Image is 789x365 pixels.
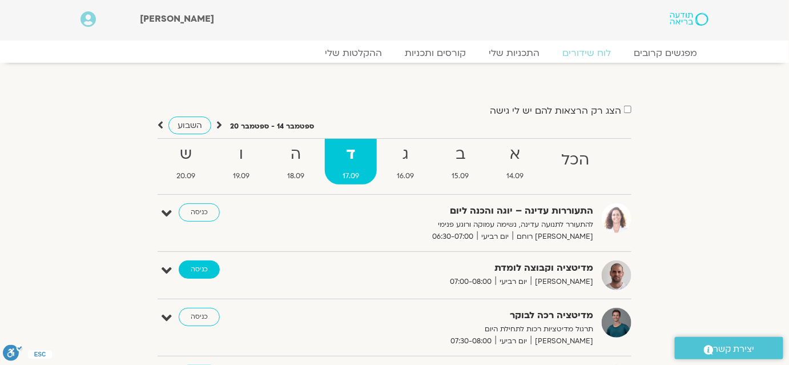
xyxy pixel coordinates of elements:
nav: Menu [80,47,709,59]
strong: התעוררות עדינה – יוגה והכנה ליום [313,203,593,219]
strong: מדיטציה וקבוצה לומדת [313,260,593,276]
p: להתעורר לתנועה עדינה, נשימה עמוקה ורוגע פנימי [313,219,593,231]
span: יצירת קשר [714,342,755,357]
span: 06:30-07:00 [428,231,477,243]
span: [PERSON_NAME] [531,335,593,347]
p: ספטמבר 14 - ספטמבר 20 [230,121,314,133]
span: 20.09 [159,170,213,182]
a: התכניות שלי [477,47,551,59]
a: השבוע [168,117,211,134]
strong: הכל [544,147,607,173]
label: הצג רק הרצאות להם יש לי גישה [490,106,621,116]
span: [PERSON_NAME] רוחם [513,231,593,243]
a: יצירת קשר [675,337,783,359]
strong: מדיטציה רכה לבוקר [313,308,593,323]
span: יום רביעי [496,276,531,288]
a: ה18.09 [270,139,323,184]
span: 19.09 [215,170,267,182]
span: 17.09 [325,170,377,182]
strong: ש [159,142,213,167]
span: 16.09 [379,170,432,182]
a: כניסה [179,308,220,326]
a: ג16.09 [379,139,432,184]
a: לוח שידורים [551,47,622,59]
a: ו19.09 [215,139,267,184]
a: ד17.09 [325,139,377,184]
a: קורסים ותכניות [393,47,477,59]
span: 15.09 [434,170,486,182]
span: יום רביעי [477,231,513,243]
strong: ו [215,142,267,167]
strong: א [489,142,542,167]
span: יום רביעי [496,335,531,347]
a: ההקלטות שלי [313,47,393,59]
a: כניסה [179,260,220,279]
span: 18.09 [270,170,323,182]
strong: ד [325,142,377,167]
a: כניסה [179,203,220,222]
span: 07:30-08:00 [446,335,496,347]
span: 14.09 [489,170,542,182]
a: הכל [544,139,607,184]
strong: ג [379,142,432,167]
span: [PERSON_NAME] [140,13,215,25]
a: ב15.09 [434,139,486,184]
a: ש20.09 [159,139,213,184]
span: השבוע [178,120,202,131]
strong: ה [270,142,323,167]
p: תרגול מדיטציות רכות לתחילת היום [313,323,593,335]
span: [PERSON_NAME] [531,276,593,288]
span: 07:00-08:00 [446,276,496,288]
a: מפגשים קרובים [622,47,709,59]
a: א14.09 [489,139,542,184]
strong: ב [434,142,486,167]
